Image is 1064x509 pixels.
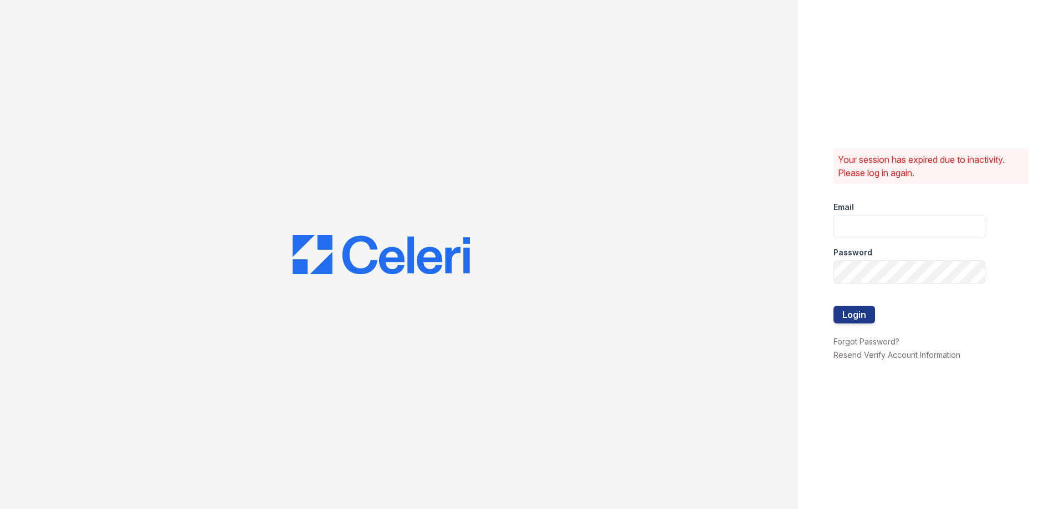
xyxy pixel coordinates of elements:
[833,202,854,213] label: Email
[293,235,470,275] img: CE_Logo_Blue-a8612792a0a2168367f1c8372b55b34899dd931a85d93a1a3d3e32e68fde9ad4.png
[838,153,1024,179] p: Your session has expired due to inactivity. Please log in again.
[833,247,872,258] label: Password
[833,350,960,359] a: Resend Verify Account Information
[833,306,875,323] button: Login
[833,337,899,346] a: Forgot Password?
